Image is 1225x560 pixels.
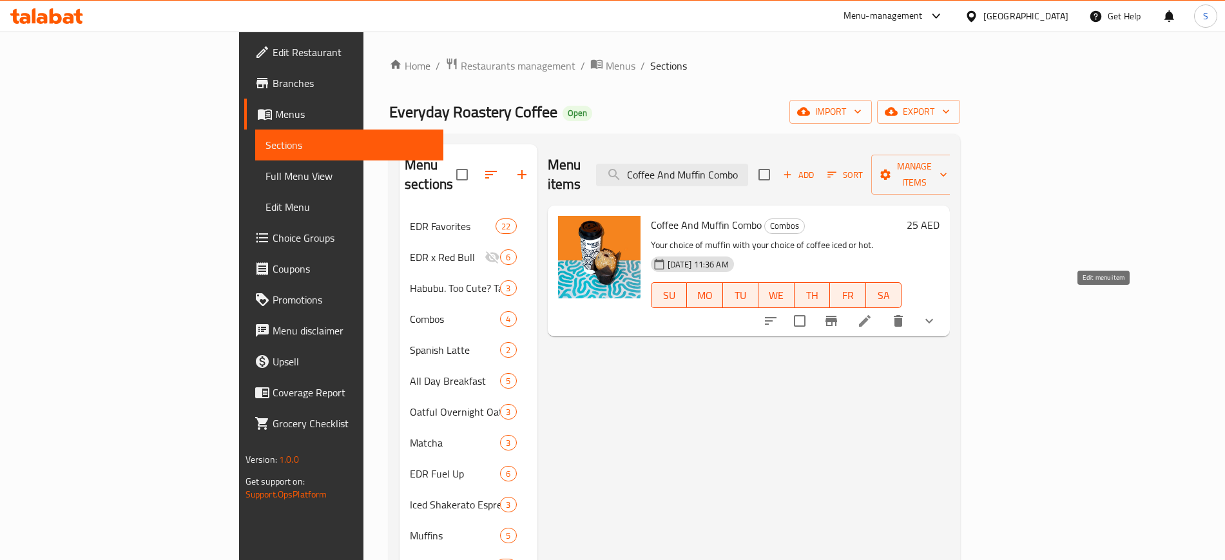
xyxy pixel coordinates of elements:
span: Sort sections [476,159,506,190]
div: Combos4 [400,304,537,334]
button: Branch-specific-item [816,305,847,336]
span: Menu disclaimer [273,323,433,338]
span: Select section [751,161,778,188]
span: SA [871,286,897,305]
span: Combos [765,218,804,233]
span: Spanish Latte [410,342,500,358]
span: SU [657,286,682,305]
span: Promotions [273,292,433,307]
span: EDR Fuel Up [410,466,500,481]
span: S [1203,9,1208,23]
a: Menus [244,99,443,130]
span: 5 [501,375,516,387]
span: 6 [501,251,516,264]
a: Branches [244,68,443,99]
span: Everyday Roastery Coffee [389,97,557,126]
div: Oatful Overnight Oats3 [400,396,537,427]
span: Choice Groups [273,230,433,246]
button: sort-choices [755,305,786,336]
svg: Show Choices [921,313,937,329]
svg: Inactive section [485,249,500,265]
button: show more [914,305,945,336]
span: Edit Restaurant [273,44,433,60]
div: items [500,466,516,481]
li: / [641,58,645,73]
span: Oatful Overnight Oats [410,404,500,420]
button: SU [651,282,687,308]
span: 1.0.0 [279,451,299,468]
span: Matcha [410,435,500,450]
span: TH [800,286,825,305]
img: Coffee And Muffin Combo [558,216,641,298]
li: / [581,58,585,73]
button: Add [778,165,819,185]
span: FR [835,286,861,305]
span: MO [692,286,718,305]
span: [DATE] 11:36 AM [662,258,734,271]
div: Menu-management [844,8,923,24]
p: Your choice of muffin with your choice of coffee iced or hot. [651,237,902,253]
span: EDR x Red Bull [410,249,485,265]
div: items [500,404,516,420]
span: export [887,104,950,120]
a: Grocery Checklist [244,408,443,439]
span: Grocery Checklist [273,416,433,431]
div: Muffins5 [400,520,537,551]
span: 3 [501,406,516,418]
span: Coffee And Muffin Combo [651,215,762,235]
span: Get support on: [246,473,305,490]
span: Full Menu View [265,168,433,184]
a: Menus [590,57,635,74]
span: Select all sections [449,161,476,188]
button: MO [687,282,723,308]
div: items [500,373,516,389]
span: Sections [650,58,687,73]
div: [GEOGRAPHIC_DATA] [983,9,1068,23]
button: delete [883,305,914,336]
span: WE [764,286,789,305]
div: items [500,528,516,543]
div: items [500,311,516,327]
span: Habubu. Too Cute? Take a Bite! [410,280,500,296]
span: Manage items [882,159,947,191]
div: Iced Shakerato Espresso3 [400,489,537,520]
span: 5 [501,530,516,542]
div: items [496,218,516,234]
span: 22 [496,220,516,233]
div: EDR Favorites22 [400,211,537,242]
button: TH [795,282,831,308]
div: EDR x Red Bull6 [400,242,537,273]
span: Muffins [410,528,500,543]
div: items [500,497,516,512]
nav: breadcrumb [389,57,960,74]
div: items [500,280,516,296]
a: Upsell [244,346,443,377]
span: import [800,104,862,120]
span: 6 [501,468,516,480]
span: Combos [410,311,500,327]
button: import [789,100,872,124]
button: Sort [824,165,866,185]
div: items [500,342,516,358]
span: Add item [778,165,819,185]
div: Habubu. Too Cute? Take a Bite!3 [400,273,537,304]
span: TU [728,286,754,305]
span: All Day Breakfast [410,373,500,389]
span: Coupons [273,261,433,276]
button: TU [723,282,759,308]
a: Support.OpsPlatform [246,486,327,503]
a: Coverage Report [244,377,443,408]
div: EDR Fuel Up6 [400,458,537,489]
a: Sections [255,130,443,160]
span: EDR Favorites [410,218,496,234]
a: Promotions [244,284,443,315]
span: Add [781,168,816,182]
